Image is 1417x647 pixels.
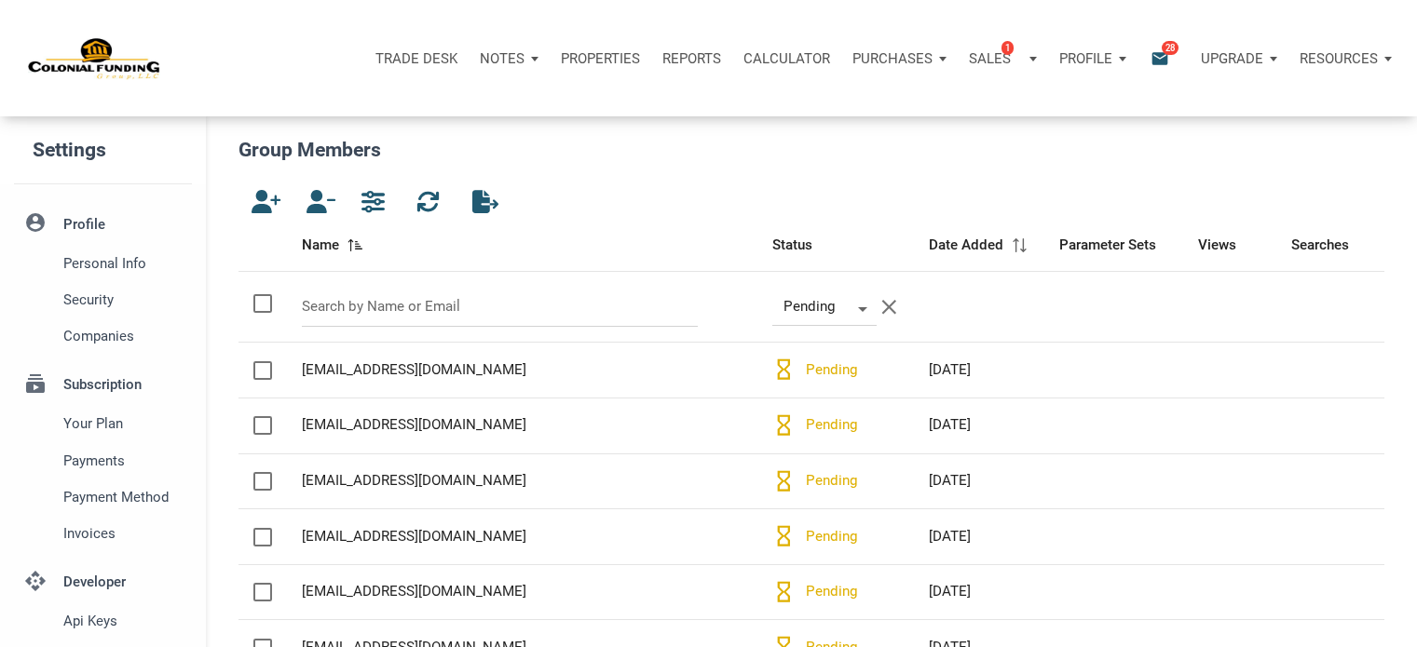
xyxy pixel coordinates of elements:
p: Notes [480,50,525,67]
span: Parameter Sets [1059,234,1156,256]
button: Resources [1288,31,1403,87]
div: [EMAIL_ADDRESS][DOMAIN_NAME] [302,358,743,381]
p: Trade Desk [375,50,457,67]
span: Searches [1291,234,1349,256]
p: Reports [662,50,721,67]
img: NoteUnlimited [28,36,161,81]
a: Invoices [14,515,192,551]
button: Upgrade [1190,31,1288,87]
i: hourglass_empty [772,469,797,494]
span: 1 [1001,40,1014,55]
i: clear [877,295,902,320]
a: Payment Method [14,479,192,515]
i: hourglass_empty [772,357,797,383]
span: Name [302,234,339,256]
button: Sales1 [958,31,1048,87]
span: Pending [797,416,858,433]
h5: Settings [33,130,206,170]
div: [DATE] [929,525,1029,547]
p: Upgrade [1201,50,1263,67]
button: Notes [469,31,550,87]
div: [EMAIL_ADDRESS][DOMAIN_NAME] [302,469,743,492]
p: Profile [1059,50,1112,67]
span: Pending [797,361,858,378]
i: hourglass_empty [772,524,797,549]
i: email [1149,47,1171,69]
a: Properties [550,31,651,87]
span: 28 [1162,40,1179,55]
span: Pending [797,472,858,489]
div: [DATE] [929,358,1029,381]
button: Purchases [841,31,958,87]
span: Date Added [929,234,1003,256]
span: Views [1198,234,1236,256]
a: Security [14,281,192,317]
div: [DATE] [929,469,1029,492]
span: Companies [63,325,184,347]
span: Security [63,289,184,311]
button: Reports [651,31,732,87]
a: Payments [14,442,192,479]
a: Your plan [14,406,192,442]
p: Properties [561,50,640,67]
div: [DATE] [929,413,1029,436]
div: [EMAIL_ADDRESS][DOMAIN_NAME] [302,413,743,436]
span: Pending [797,528,858,545]
span: Your plan [63,412,184,435]
span: Personal Info [63,252,184,275]
span: Api keys [63,610,184,632]
span: Pending [783,298,836,315]
p: Calculator [743,50,830,67]
a: Personal Info [14,245,192,281]
span: Invoices [63,522,184,545]
span: Pending [797,583,858,600]
button: Profile [1048,31,1138,87]
i: hourglass_empty [772,413,797,438]
i: hourglass_empty [772,580,797,605]
p: Purchases [852,50,933,67]
input: Search by Name or Email [302,287,699,327]
a: Api keys [14,603,192,640]
h5: Group Members [238,135,1384,166]
a: Calculator [732,31,841,87]
button: email28 [1137,31,1190,87]
button: Trade Desk [364,31,469,87]
div: [EMAIL_ADDRESS][DOMAIN_NAME] [302,525,743,547]
div: [DATE] [929,580,1029,602]
a: Companies [14,318,192,355]
p: Resources [1300,50,1378,67]
div: [EMAIL_ADDRESS][DOMAIN_NAME] [302,580,743,602]
span: Status [772,234,812,256]
span: Payment Method [63,486,184,508]
span: Payments [63,450,184,472]
p: Sales [969,50,1011,67]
